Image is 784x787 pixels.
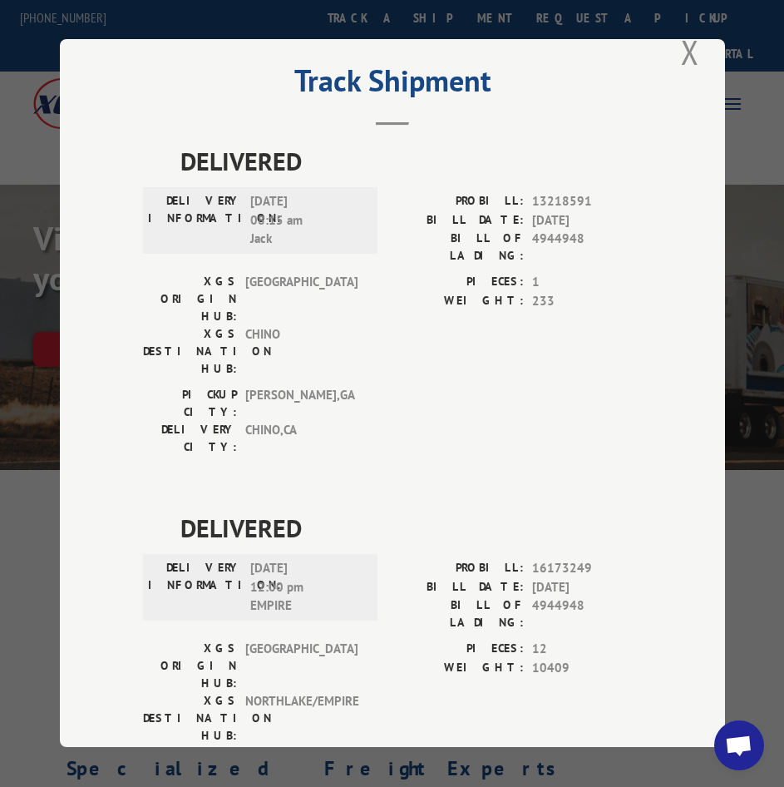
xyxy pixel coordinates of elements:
label: BILL OF LADING: [392,230,524,265]
span: 10409 [532,659,642,678]
label: PROBILL: [392,192,524,211]
span: [DATE] [532,211,642,230]
span: 16173249 [532,559,642,578]
button: Close modal [676,29,704,75]
span: CHINO , CA [245,421,357,456]
span: [DATE] 08:15 am Jack [250,192,362,249]
span: [DATE] [532,578,642,597]
a: Open chat [714,720,764,770]
h2: Track Shipment [143,69,642,101]
span: [DATE] 12:00 pm EMPIRE [250,559,362,616]
label: XGS DESTINATION HUB: [143,325,237,378]
span: 13218591 [532,192,642,211]
label: PICKUP CITY: [143,386,237,421]
label: DELIVERY INFORMATION: [148,192,242,249]
label: WEIGHT: [392,292,524,311]
span: DELIVERED [180,509,642,547]
span: 4944948 [532,230,642,265]
span: [PERSON_NAME] , GA [245,386,357,421]
span: 233 [532,292,642,311]
label: XGS DESTINATION HUB: [143,692,237,745]
span: 12 [532,640,642,659]
label: PIECES: [392,640,524,659]
span: [GEOGRAPHIC_DATA] [245,640,357,692]
span: DELIVERED [180,142,642,180]
span: [GEOGRAPHIC_DATA] [245,273,357,325]
span: 4944948 [532,596,642,631]
label: XGS ORIGIN HUB: [143,273,237,325]
label: BILL DATE: [392,578,524,597]
span: 1 [532,273,642,292]
label: DELIVERY CITY: [143,421,237,456]
label: PIECES: [392,273,524,292]
label: BILL DATE: [392,211,524,230]
label: DELIVERY INFORMATION: [148,559,242,616]
label: WEIGHT: [392,659,524,678]
span: NORTHLAKE/EMPIRE [245,692,357,745]
label: BILL OF LADING: [392,596,524,631]
span: CHINO [245,325,357,378]
label: XGS ORIGIN HUB: [143,640,237,692]
label: PROBILL: [392,559,524,578]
